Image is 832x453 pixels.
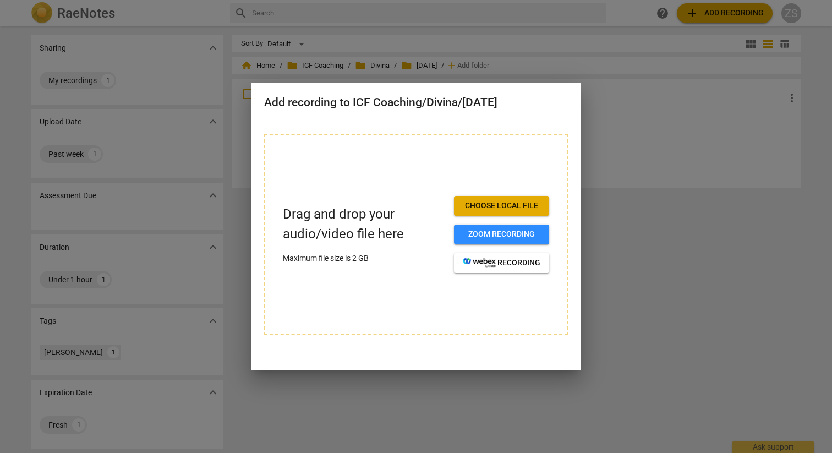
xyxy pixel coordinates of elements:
h2: Add recording to ICF Coaching/Divina/[DATE] [264,96,568,110]
button: recording [454,253,549,273]
button: Choose local file [454,196,549,216]
p: Maximum file size is 2 GB [283,253,445,264]
p: Drag and drop your audio/video file here [283,205,445,243]
button: Zoom recording [454,225,549,244]
span: recording [463,258,540,269]
span: Zoom recording [463,229,540,240]
span: Choose local file [463,200,540,211]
